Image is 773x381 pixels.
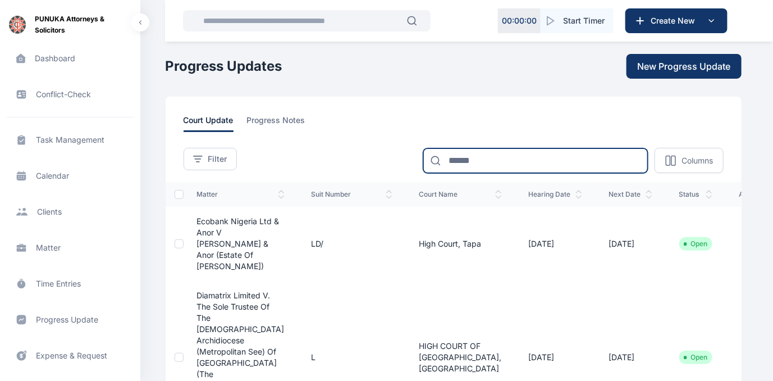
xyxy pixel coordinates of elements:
span: court name [419,190,502,199]
span: court update [184,115,234,132]
span: Filter [208,153,227,165]
a: conflict-check [7,81,134,108]
li: Open [684,353,708,362]
button: Create New [625,8,728,33]
li: Open [684,239,708,248]
p: 00 : 00 : 00 [502,15,537,26]
button: New Progress Update [626,54,742,79]
span: actions [739,190,763,199]
td: High Court, Tapa [406,207,515,281]
a: Ecobank Nigeria Ltd & Anor V [PERSON_NAME] & Anor (Estate Of [PERSON_NAME]) [197,216,280,271]
a: expense & request [7,342,134,369]
span: PUNUKA Attorneys & Solicitors [35,13,131,36]
a: matter [7,234,134,261]
h1: Progress Updates [166,57,282,75]
span: New Progress Update [638,60,731,73]
a: dashboard [7,45,134,72]
button: Columns [655,148,724,173]
button: Start Timer [541,8,614,33]
a: calendar [7,162,134,189]
a: progress notes [247,115,319,132]
span: matter [197,190,285,199]
span: Create New [646,15,705,26]
span: next date [609,190,652,199]
a: time entries [7,270,134,297]
span: suit number [312,190,392,199]
a: court update [184,115,247,132]
p: Columns [681,155,713,166]
td: [DATE] [596,207,666,281]
span: progress notes [247,115,305,132]
span: hearing date [529,190,582,199]
a: clients [7,198,134,225]
td: LD/ [298,207,406,281]
a: task management [7,126,134,153]
span: status [679,190,712,199]
a: progress update [7,306,134,333]
td: [DATE] [515,207,596,281]
button: Filter [184,148,237,170]
span: Start Timer [563,15,605,26]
